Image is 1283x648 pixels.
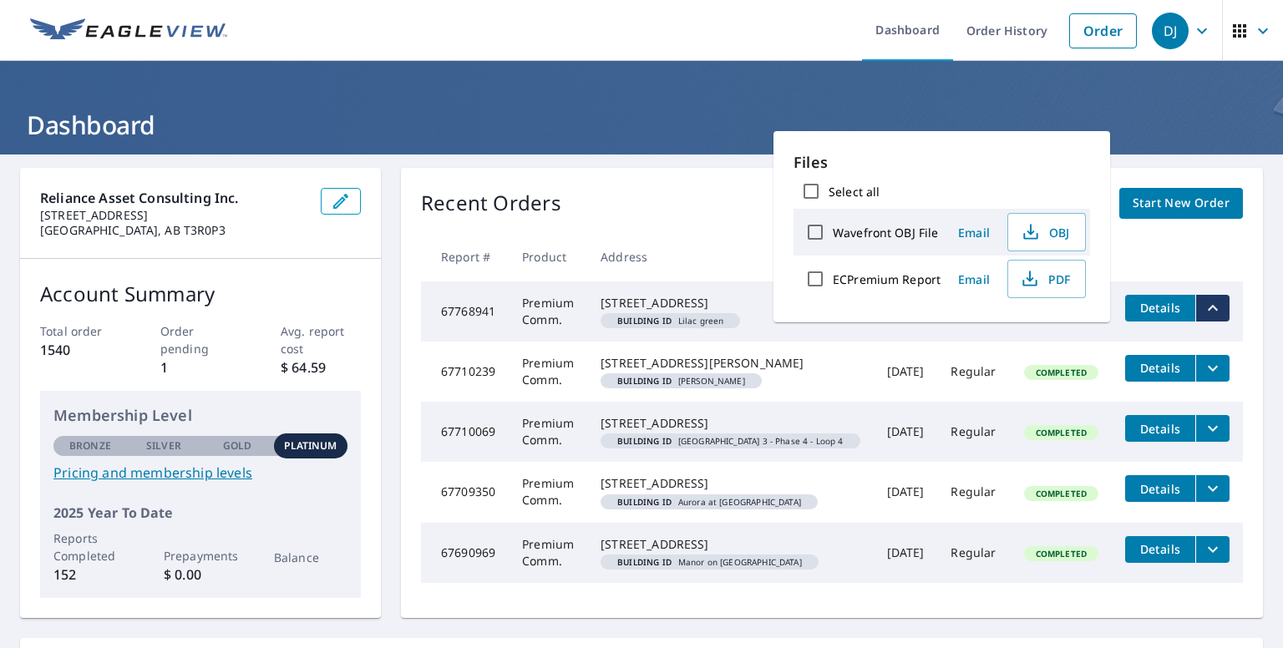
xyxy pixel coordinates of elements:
[937,342,1010,402] td: Regular
[617,558,672,566] em: Building ID
[1069,13,1137,48] a: Order
[1135,300,1185,316] span: Details
[937,523,1010,583] td: Regular
[509,232,587,281] th: Product
[607,377,755,385] span: [PERSON_NAME]
[954,225,994,240] span: Email
[421,281,509,342] td: 67768941
[937,462,1010,522] td: Regular
[160,357,241,377] p: 1
[146,438,181,453] p: Silver
[1026,548,1097,559] span: Completed
[274,549,347,566] p: Balance
[601,295,860,311] div: [STREET_ADDRESS]
[284,438,337,453] p: Platinum
[53,564,127,585] p: 152
[53,529,127,564] p: Reports Completed
[30,18,227,43] img: EV Logo
[1135,421,1185,437] span: Details
[601,415,860,432] div: [STREET_ADDRESS]
[617,316,672,325] em: Building ID
[607,498,811,506] span: Aurora at [GEOGRAPHIC_DATA]
[160,322,241,357] p: Order pending
[281,322,361,357] p: Avg. report cost
[164,564,237,585] p: $ 0.00
[509,402,587,462] td: Premium Comm.
[40,208,307,223] p: [STREET_ADDRESS]
[874,523,938,583] td: [DATE]
[1026,367,1097,378] span: Completed
[509,523,587,583] td: Premium Comm.
[40,279,361,309] p: Account Summary
[53,463,347,483] a: Pricing and membership levels
[601,355,860,372] div: [STREET_ADDRESS][PERSON_NAME]
[1125,475,1195,502] button: detailsBtn-67709350
[1125,536,1195,563] button: detailsBtn-67690969
[509,281,587,342] td: Premium Comm.
[607,437,853,445] span: [GEOGRAPHIC_DATA] 3 - Phase 4 - Loop 4
[617,498,672,506] em: Building ID
[874,342,938,402] td: [DATE]
[1007,213,1086,251] button: OBJ
[421,402,509,462] td: 67710069
[421,188,561,219] p: Recent Orders
[1018,269,1072,289] span: PDF
[1018,222,1072,242] span: OBJ
[829,184,880,200] label: Select all
[874,402,938,462] td: [DATE]
[794,151,1090,174] p: Files
[1135,541,1185,557] span: Details
[164,547,237,564] p: Prepayments
[40,322,120,340] p: Total order
[607,558,812,566] span: Manor on [GEOGRAPHIC_DATA]
[947,266,1001,292] button: Email
[69,438,111,453] p: Bronze
[947,220,1001,246] button: Email
[509,462,587,522] td: Premium Comm.
[874,462,938,522] td: [DATE]
[833,225,938,240] label: Wavefront OBJ File
[1135,360,1185,376] span: Details
[1195,355,1230,382] button: filesDropdownBtn-67710239
[937,402,1010,462] td: Regular
[1125,295,1195,321] button: detailsBtn-67768941
[1133,193,1230,214] span: Start New Order
[421,462,509,522] td: 67709350
[421,342,509,402] td: 67710239
[1007,260,1086,298] button: PDF
[20,108,1263,142] h1: Dashboard
[421,523,509,583] td: 67690969
[954,271,994,287] span: Email
[1135,481,1185,497] span: Details
[40,340,120,360] p: 1540
[1026,488,1097,499] span: Completed
[281,357,361,377] p: $ 64.59
[40,223,307,238] p: [GEOGRAPHIC_DATA], AB T3R0P3
[617,437,672,445] em: Building ID
[40,188,307,208] p: Reliance Asset Consulting Inc.
[223,438,251,453] p: Gold
[1119,188,1243,219] a: Start New Order
[617,377,672,385] em: Building ID
[1125,415,1195,442] button: detailsBtn-67710069
[607,316,733,325] span: Lilac green
[421,232,509,281] th: Report #
[1152,13,1189,49] div: DJ
[601,536,860,553] div: [STREET_ADDRESS]
[601,475,860,492] div: [STREET_ADDRESS]
[1125,355,1195,382] button: detailsBtn-67710239
[587,232,873,281] th: Address
[1195,536,1230,563] button: filesDropdownBtn-67690969
[1195,475,1230,502] button: filesDropdownBtn-67709350
[53,503,347,523] p: 2025 Year To Date
[53,404,347,427] p: Membership Level
[1195,295,1230,321] button: filesDropdownBtn-67768941
[1195,415,1230,442] button: filesDropdownBtn-67710069
[1026,427,1097,438] span: Completed
[509,342,587,402] td: Premium Comm.
[833,271,941,287] label: ECPremium Report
